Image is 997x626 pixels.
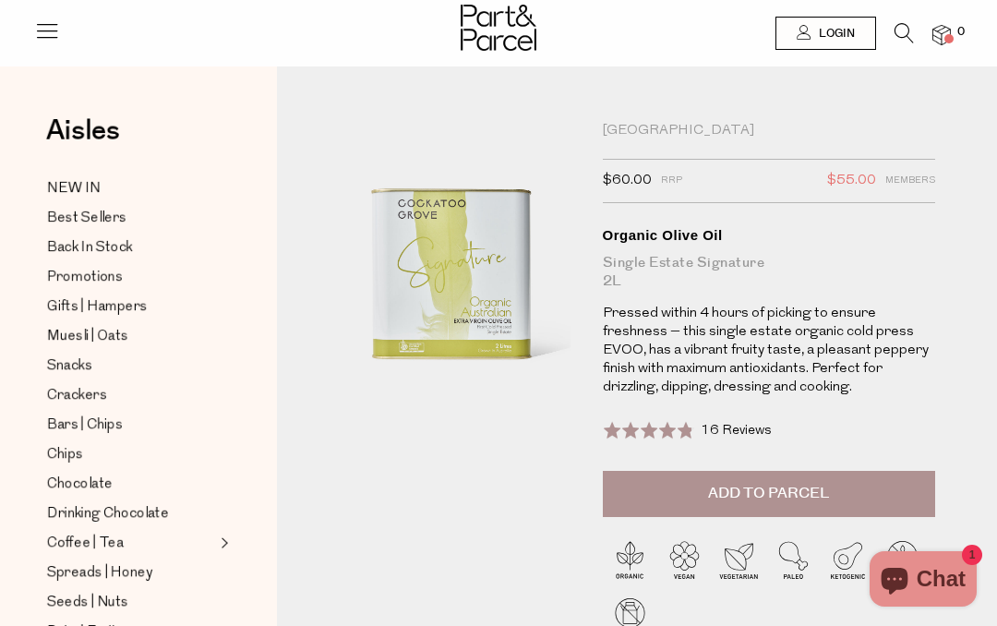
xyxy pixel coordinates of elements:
span: Chocolate [47,474,113,496]
img: P_P-ICONS-Live_Bec_V11_Paleo.svg [766,536,821,590]
a: Snacks [47,355,215,378]
a: Drinking Chocolate [47,502,215,525]
span: NEW IN [47,178,101,200]
span: Add to Parcel [708,483,829,504]
span: Login [814,26,855,42]
a: Login [775,17,876,50]
inbox-online-store-chat: Shopify online store chat [864,551,982,611]
img: Organic Olive Oil [332,122,571,420]
p: Pressed within 4 hours of picking to ensure freshness – this single estate organic cold press EVO... [603,305,935,397]
a: Chips [47,443,215,466]
span: Best Sellers [47,208,126,230]
span: Snacks [47,355,92,378]
a: NEW IN [47,177,215,200]
span: Aisles [46,111,120,151]
span: Chips [47,444,83,466]
img: P_P-ICONS-Live_Bec_V11_Ketogenic.svg [821,536,875,590]
span: Muesli | Oats [47,326,128,348]
a: Back In Stock [47,236,215,259]
a: Spreads | Honey [47,561,215,584]
span: 16 Reviews [701,424,772,438]
span: Bars | Chips [47,415,123,437]
img: P_P-ICONS-Live_Bec_V11_Vegan.svg [657,536,712,590]
img: P_P-ICONS-Live_Bec_V11_Gluten_Free.svg [875,536,930,590]
span: RRP [661,169,682,193]
img: P_P-ICONS-Live_Bec_V11_Organic.svg [603,536,657,590]
button: Expand/Collapse Coffee | Tea [216,532,229,554]
a: Best Sellers [47,207,215,230]
span: Drinking Chocolate [47,503,169,525]
a: Bars | Chips [47,414,215,437]
button: Add to Parcel [603,471,935,517]
img: Part&Parcel [461,5,536,51]
span: Spreads | Honey [47,562,152,584]
span: 0 [953,24,969,41]
span: Gifts | Hampers [47,296,148,319]
span: Seeds | Nuts [47,592,128,614]
div: [GEOGRAPHIC_DATA] [603,122,935,140]
div: Organic Olive Oil [603,226,935,245]
a: Gifts | Hampers [47,295,215,319]
span: Members [885,169,935,193]
a: Coffee | Tea [47,532,215,555]
a: Crackers [47,384,215,407]
a: Seeds | Nuts [47,591,215,614]
img: P_P-ICONS-Live_Bec_V11_Vegetarian.svg [712,536,766,590]
a: Chocolate [47,473,215,496]
a: Muesli | Oats [47,325,215,348]
span: Coffee | Tea [47,533,124,555]
span: Back In Stock [47,237,133,259]
span: Crackers [47,385,107,407]
div: Single Estate Signature 2L [603,254,935,291]
a: 0 [932,25,951,44]
a: Promotions [47,266,215,289]
span: $60.00 [603,169,652,193]
a: Aisles [46,117,120,163]
span: $55.00 [827,169,876,193]
span: Promotions [47,267,123,289]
